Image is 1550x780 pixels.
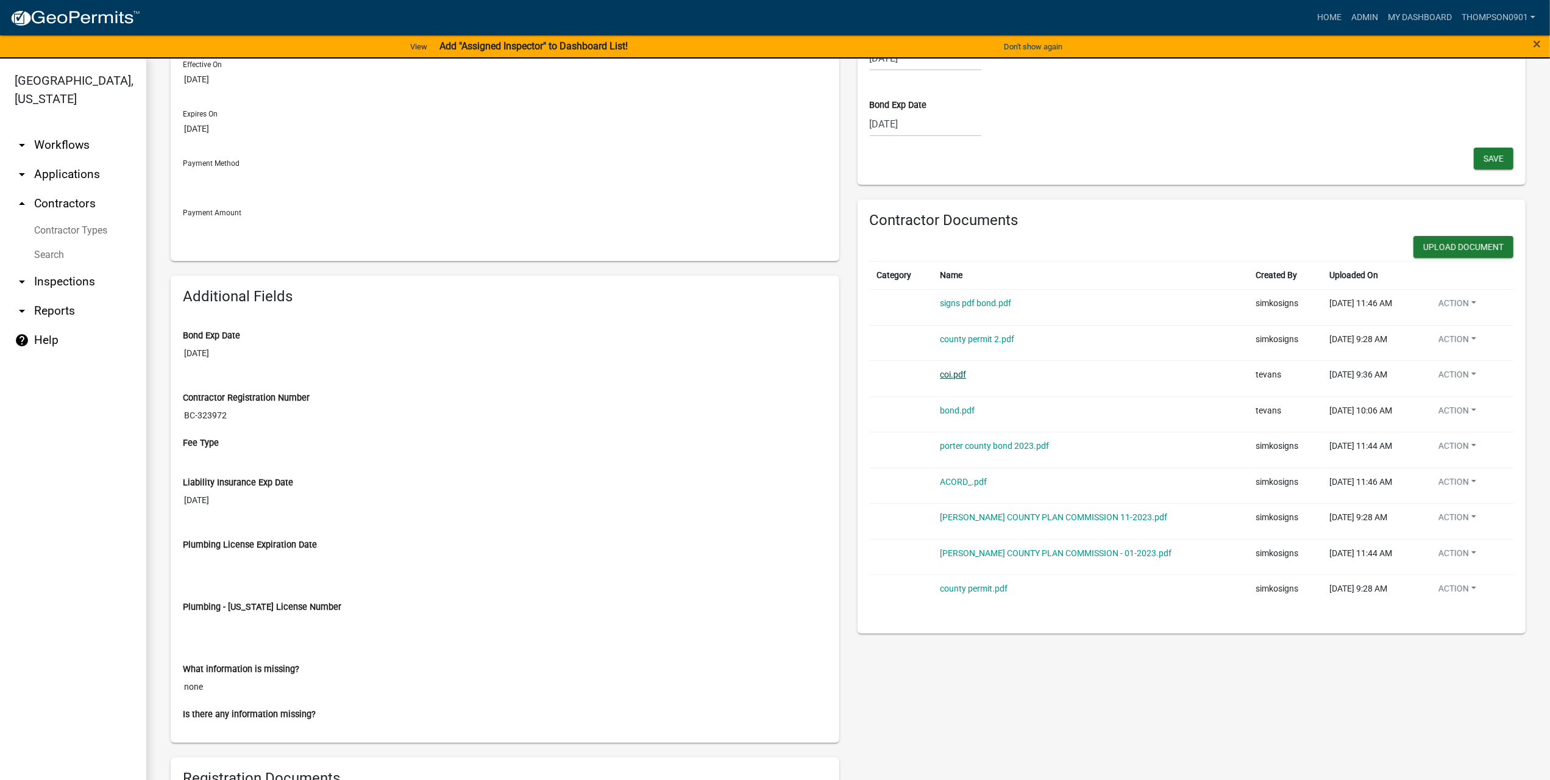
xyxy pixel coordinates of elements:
[1322,432,1421,468] td: [DATE] 11:44 AM
[1484,153,1504,163] span: Save
[405,37,432,57] a: View
[1322,575,1421,610] td: [DATE] 9:28 AM
[1533,37,1541,51] button: Close
[15,333,29,348] i: help
[1249,396,1323,432] td: tevans
[1322,396,1421,432] td: [DATE] 10:06 AM
[1429,333,1486,351] button: Action
[15,167,29,182] i: arrow_drop_down
[183,439,219,448] label: Fee Type
[1429,476,1486,493] button: Action
[940,512,1167,522] a: [PERSON_NAME] COUNTY PLAN COMMISSION 11-2023.pdf
[940,584,1008,593] a: county permit.pdf
[1413,236,1513,258] button: Upload Document
[999,37,1067,57] button: Don't show again
[1429,582,1486,600] button: Action
[1322,361,1421,397] td: [DATE] 9:36 AM
[870,101,927,110] label: Bond Exp Date
[870,112,981,137] input: mm/dd/yyyy
[940,370,966,379] a: coi.pdf
[1249,468,1323,504] td: simkosigns
[870,262,933,290] th: Category
[1312,6,1346,29] a: Home
[183,541,317,549] label: Plumbing License Expiration Date
[1249,361,1323,397] td: tevans
[1383,6,1457,29] a: My Dashboard
[1346,6,1383,29] a: Admin
[940,441,1049,451] a: porter county bond 2023.pdf
[1322,325,1421,361] td: [DATE] 9:28 AM
[1429,368,1486,386] button: Action
[1249,504,1323,540] td: simkosigns
[940,406,975,415] a: bond.pdf
[1429,440,1486,457] button: Action
[1429,297,1486,315] button: Action
[1474,148,1513,170] button: Save
[1249,575,1323,610] td: simkosigns
[183,665,299,674] label: What information is missing?
[1457,6,1540,29] a: thompson0901
[15,274,29,289] i: arrow_drop_down
[940,548,1171,558] a: [PERSON_NAME] COUNTY PLAN COMMISSION - 01-2023.pdf
[15,196,29,211] i: arrow_drop_up
[1429,547,1486,565] button: Action
[183,479,293,487] label: Liability Insurance Exp Date
[183,288,827,306] h6: Additional Fields
[1322,539,1421,575] td: [DATE] 11:44 AM
[1322,290,1421,326] td: [DATE] 11:46 AM
[1249,539,1323,575] td: simkosigns
[1322,504,1421,540] td: [DATE] 9:28 AM
[183,394,310,403] label: Contractor Registration Number
[1413,236,1513,261] wm-modal-confirm: New Document
[940,334,1014,344] a: county permit 2.pdf
[1322,262,1421,290] th: Uploaded On
[439,40,628,52] strong: Add "Assigned Inspector" to Dashboard List!
[15,138,29,152] i: arrow_drop_down
[183,603,341,612] label: Plumbing - [US_STATE] License Number
[940,298,1011,308] a: signs pdf bond.pdf
[870,212,1514,229] h6: Contractor Documents
[1429,404,1486,422] button: Action
[940,477,987,487] a: ACORD_.pdf
[1249,325,1323,361] td: simkosigns
[1249,290,1323,326] td: simkosigns
[1322,468,1421,504] td: [DATE] 11:46 AM
[183,710,316,719] label: Is there any information missing?
[1429,511,1486,529] button: Action
[15,304,29,318] i: arrow_drop_down
[1249,262,1323,290] th: Created By
[183,332,240,340] label: Bond Exp Date
[933,262,1248,290] th: Name
[1533,35,1541,52] span: ×
[1249,432,1323,468] td: simkosigns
